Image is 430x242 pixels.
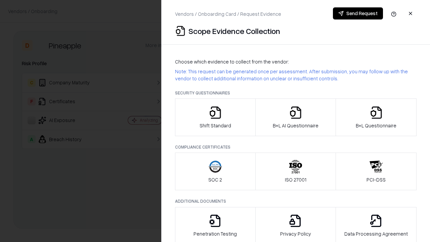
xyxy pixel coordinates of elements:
p: Scope Evidence Collection [188,26,280,36]
button: Shift Standard [175,98,256,136]
p: ISO 27001 [285,176,306,183]
button: Send Request [333,7,383,19]
p: Shift Standard [200,122,231,129]
p: Choose which evidence to collect from the vendor: [175,58,417,65]
p: Data Processing Agreement [344,230,408,237]
p: Additional Documents [175,198,417,204]
p: B+L AI Questionnaire [273,122,318,129]
button: SOC 2 [175,153,256,190]
button: PCI-DSS [336,153,417,190]
button: B+L Questionnaire [336,98,417,136]
p: Security Questionnaires [175,90,417,96]
p: Privacy Policy [280,230,311,237]
p: Compliance Certificates [175,144,417,150]
p: SOC 2 [208,176,222,183]
button: ISO 27001 [255,153,336,190]
p: Vendors / Onboarding Card / Request Evidence [175,10,281,17]
button: B+L AI Questionnaire [255,98,336,136]
p: B+L Questionnaire [356,122,396,129]
p: PCI-DSS [367,176,386,183]
p: Note: This request can be generated once per assessment. After submission, you may follow up with... [175,68,417,82]
p: Penetration Testing [193,230,237,237]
